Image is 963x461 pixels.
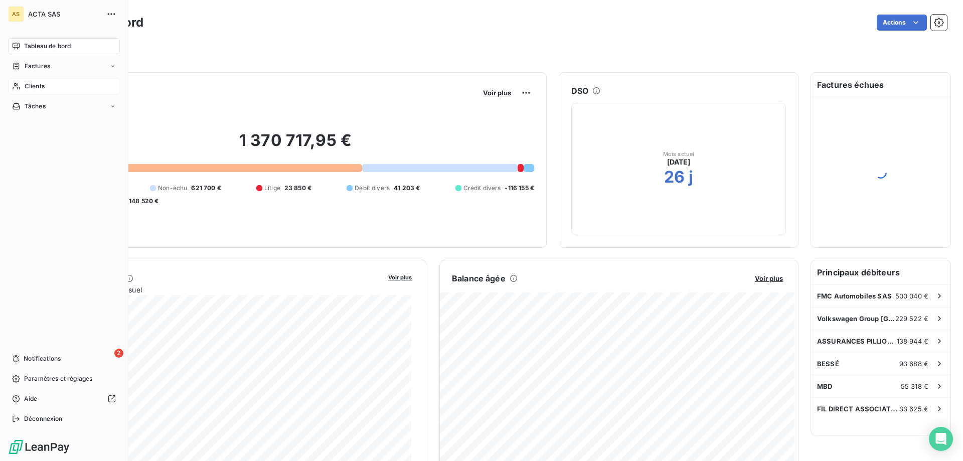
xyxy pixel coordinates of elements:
h2: j [689,167,693,187]
span: Voir plus [388,274,412,281]
span: Tableau de bord [24,42,71,51]
span: Déconnexion [24,414,63,423]
span: Mois actuel [663,151,695,157]
span: 41 203 € [394,184,420,193]
span: 55 318 € [901,382,928,390]
span: FMC Automobiles SAS [817,292,892,300]
span: ACTA SAS [28,10,100,18]
span: 23 850 € [284,184,311,193]
span: Chiffre d'affaires mensuel [57,284,381,295]
span: ASSURANCES PILLIOT - Contrat Easy Fleet [817,337,897,345]
button: Actions [877,15,927,31]
span: [DATE] [667,157,691,167]
span: -116 155 € [505,184,534,193]
a: Aide [8,391,120,407]
span: 229 522 € [895,315,928,323]
h6: Factures échues [811,73,950,97]
span: 93 688 € [899,360,928,368]
img: Logo LeanPay [8,439,70,455]
span: 2 [114,349,123,358]
span: Tâches [25,102,46,111]
div: AS [8,6,24,22]
span: FIL DIRECT ASSOCIATION [817,405,899,413]
h6: DSO [571,85,588,97]
span: BESSÉ [817,360,839,368]
span: Crédit divers [463,184,501,193]
span: Non-échu [158,184,187,193]
h6: Balance âgée [452,272,506,284]
span: Litige [264,184,280,193]
span: Voir plus [483,89,511,97]
span: 138 944 € [897,337,928,345]
span: Notifications [24,354,61,363]
span: Aide [24,394,38,403]
button: Voir plus [385,272,415,281]
span: Clients [25,82,45,91]
span: Débit divers [355,184,390,193]
h2: 26 [664,167,685,187]
span: -148 520 € [126,197,159,206]
span: 621 700 € [191,184,221,193]
span: Factures [25,62,50,71]
span: Voir plus [755,274,783,282]
button: Voir plus [480,88,514,97]
span: Paramètres et réglages [24,374,92,383]
h2: 1 370 717,95 € [57,130,534,161]
button: Voir plus [752,274,786,283]
span: MBD [817,382,832,390]
span: Volkswagen Group [GEOGRAPHIC_DATA] [817,315,895,323]
div: Open Intercom Messenger [929,427,953,451]
span: 500 040 € [895,292,928,300]
span: 33 625 € [899,405,928,413]
h6: Principaux débiteurs [811,260,950,284]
